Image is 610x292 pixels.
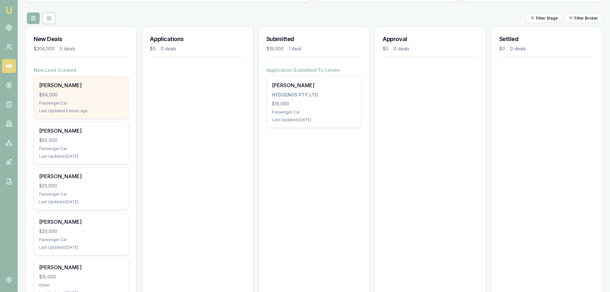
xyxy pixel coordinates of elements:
img: emu-icon-u.png [5,6,13,14]
h3: Settled [499,35,594,44]
div: [PERSON_NAME] [39,263,123,271]
button: Filter Broker [565,14,602,23]
div: Last Updated: [DATE] [39,245,123,250]
div: Passenger Car [39,146,123,151]
div: 0 deals [394,46,409,52]
h3: Submitted [266,35,362,44]
div: $25,000 [39,183,123,189]
h3: Applications [150,35,245,44]
span: Filter Stage [536,16,558,21]
h3: New Deals [34,35,129,44]
h3: Approval [383,35,478,44]
div: 5 deals [60,46,75,52]
div: Passenger Car [39,192,123,197]
button: Filter Stage [526,14,562,23]
div: $204,000 [34,46,55,52]
div: [PERSON_NAME] [39,218,123,226]
div: $50,000 [39,137,123,144]
span: Filter Broker [574,16,598,21]
div: Last Updated: 2 hours ago [39,108,123,113]
div: 0 deals [510,46,526,52]
div: Last Updated: [DATE] [39,154,123,159]
div: Passenger Car [272,110,356,115]
div: 1 deal [289,46,301,52]
div: $94,000 [39,92,123,98]
div: [PERSON_NAME] [39,81,123,89]
div: $19,000 [272,101,356,107]
div: $15,000 [39,274,123,280]
div: HYDGENOS PTY LTD [272,92,356,98]
div: $0 [499,46,505,52]
div: Passenger Car [39,101,123,106]
div: $19,000 [266,46,284,52]
div: Last Updated: [DATE] [39,199,123,204]
div: $20,000 [39,228,123,235]
div: Last Updated: [DATE] [272,117,356,122]
h4: New Lead Created [34,67,129,73]
div: $0 [383,46,388,52]
div: Passenger Car [39,237,123,242]
div: $0 [150,46,156,52]
div: Other [39,283,123,288]
div: [PERSON_NAME] [39,172,123,180]
h4: Application Submitted To Lender [266,67,362,73]
div: [PERSON_NAME] [272,81,356,89]
div: 0 deals [161,46,176,52]
div: [PERSON_NAME] [39,127,123,135]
